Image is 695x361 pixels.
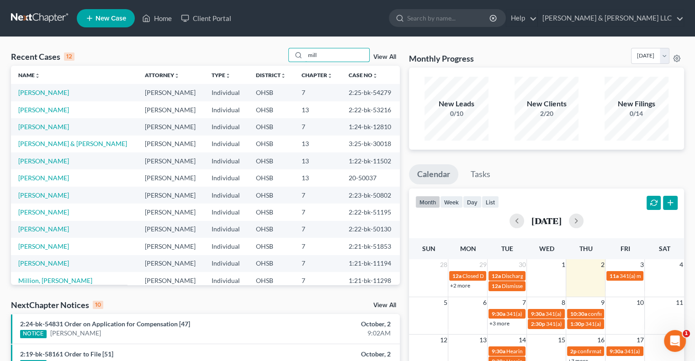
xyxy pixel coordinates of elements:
td: 2:22-bk-50130 [341,221,400,238]
span: 9:30a [609,348,623,355]
a: Case Nounfold_more [349,72,378,78]
td: 7 [294,187,341,204]
a: Typeunfold_more [212,72,231,78]
td: Individual [204,272,248,289]
td: 7 [294,255,341,272]
span: New Case [95,15,126,22]
div: NOTICE [20,330,47,338]
span: 12a [452,272,461,279]
a: [PERSON_NAME] [18,174,69,182]
td: 7 [294,238,341,255]
span: 9 [600,297,605,308]
span: Closed Date for [PERSON_NAME] & [PERSON_NAME] [462,272,591,279]
a: Tasks [462,164,499,184]
td: OHSB [249,152,294,169]
a: [PERSON_NAME] [18,157,69,165]
td: 7 [294,221,341,238]
span: 10:30a [570,310,587,317]
span: 15 [557,335,566,345]
span: 7 [521,297,526,308]
span: 9:30a [531,310,544,317]
span: 1 [683,330,690,337]
td: Individual [204,152,248,169]
div: New Clients [515,99,578,109]
span: 10 [635,297,644,308]
td: [PERSON_NAME] [138,238,205,255]
a: +2 more [450,282,470,289]
span: Wed [539,245,554,252]
a: [PERSON_NAME] & [PERSON_NAME] [18,140,127,147]
td: OHSB [249,187,294,204]
div: October, 2 [273,350,391,359]
a: View All [373,302,396,309]
td: 7 [294,272,341,289]
td: OHSB [249,221,294,238]
span: 13 [478,335,487,345]
a: [PERSON_NAME] [18,225,69,233]
span: Hearing for [PERSON_NAME] [506,348,577,355]
td: [PERSON_NAME] [138,272,205,289]
td: OHSB [249,101,294,118]
span: 14 [517,335,526,345]
td: [PERSON_NAME] [138,101,205,118]
h2: [DATE] [531,216,562,225]
span: 341(a) meeting for [PERSON_NAME] [585,320,673,327]
span: 16 [596,335,605,345]
a: [PERSON_NAME] [18,191,69,199]
a: [PERSON_NAME] [18,259,69,267]
span: confirmation hearing for [PERSON_NAME] [588,310,690,317]
a: Nameunfold_more [18,72,40,78]
a: Districtunfold_more [256,72,286,78]
span: confirmation hearing for [PERSON_NAME] [577,348,680,355]
div: New Filings [605,99,668,109]
div: New Leads [424,99,488,109]
a: Calendar [409,164,458,184]
button: week [440,196,463,208]
i: unfold_more [35,73,40,78]
div: 0/14 [605,109,668,118]
i: unfold_more [281,73,286,78]
span: 8 [560,297,566,308]
a: Client Portal [176,10,236,26]
td: [PERSON_NAME] [138,152,205,169]
i: unfold_more [225,73,231,78]
i: unfold_more [174,73,180,78]
div: 9:02AM [273,329,391,338]
td: OHSB [249,118,294,135]
a: View All [373,54,396,60]
td: Individual [204,101,248,118]
span: 341(a) meeting for [PERSON_NAME] & [PERSON_NAME] [506,310,642,317]
div: October, 2 [273,319,391,329]
td: OHSB [249,84,294,101]
span: Tue [501,245,513,252]
span: 1:30p [570,320,584,327]
td: OHSB [249,136,294,152]
span: 30 [517,259,526,270]
span: 11 [675,297,684,308]
div: NextChapter Notices [11,299,103,310]
span: 28 [439,259,448,270]
td: Individual [204,204,248,220]
a: Chapterunfold_more [302,72,333,78]
td: [PERSON_NAME] [138,118,205,135]
td: 7 [294,84,341,101]
td: 13 [294,136,341,152]
td: Individual [204,84,248,101]
td: 1:22-bk-11502 [341,152,400,169]
h3: Monthly Progress [409,53,474,64]
span: 17 [635,335,644,345]
a: [PERSON_NAME] [18,242,69,250]
button: list [482,196,499,208]
a: Help [506,10,537,26]
span: Fri [620,245,630,252]
td: 13 [294,169,341,186]
td: Individual [204,187,248,204]
span: 2p [570,348,576,355]
span: 12a [491,272,500,279]
span: 341(a) meeting for Le [PERSON_NAME] & [PERSON_NAME] [545,310,688,317]
td: [PERSON_NAME] [138,204,205,220]
div: 2/20 [515,109,578,118]
td: OHSB [249,255,294,272]
div: Recent Cases [11,51,74,62]
td: 2:23-bk-50802 [341,187,400,204]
